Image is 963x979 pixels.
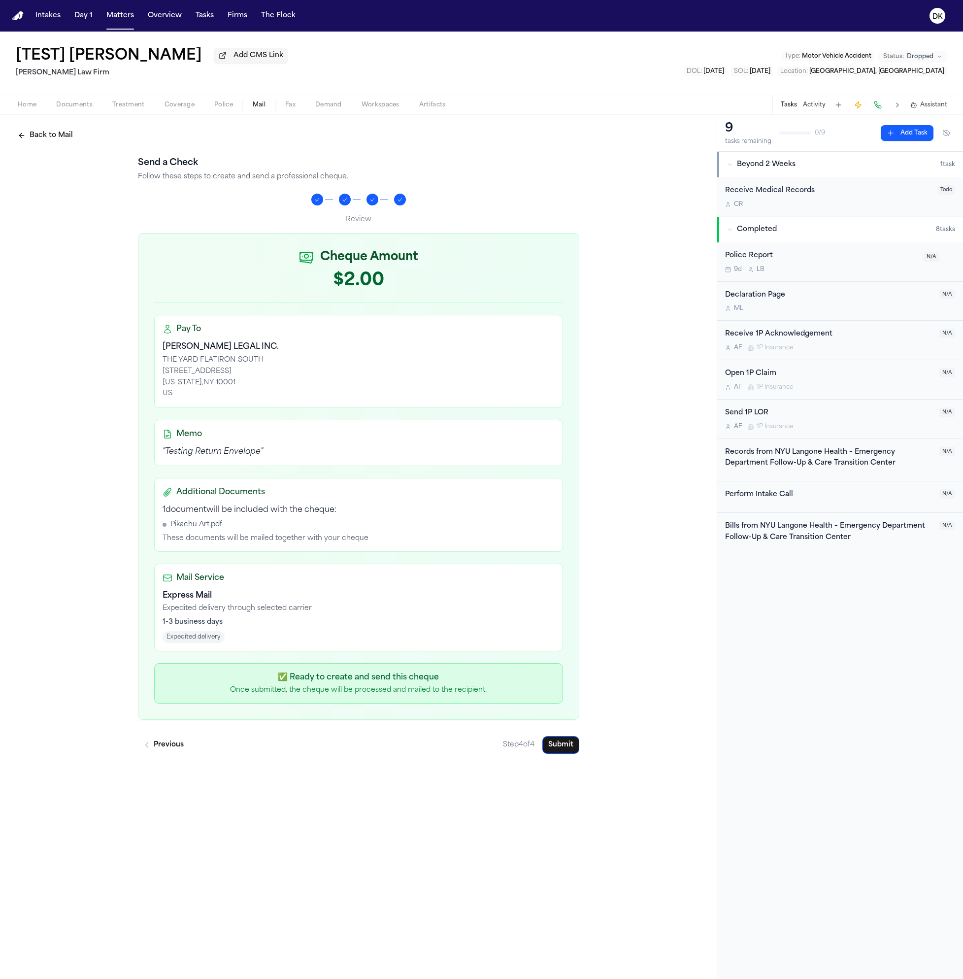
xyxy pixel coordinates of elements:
[346,216,371,223] span: Review
[16,67,288,79] h2: [PERSON_NAME] Law Firm
[163,341,555,353] div: [PERSON_NAME] LEGAL INC.
[725,329,933,340] div: Receive 1P Acknowledgement
[936,226,955,234] span: 8 task s
[734,383,742,391] span: A F
[937,185,955,195] span: Todo
[939,368,955,377] span: N/A
[781,101,797,109] button: Tasks
[102,7,138,25] button: Matters
[138,736,190,754] button: Previous
[924,252,939,262] span: N/A
[883,53,904,61] span: Status:
[734,344,742,352] span: A F
[757,266,764,273] span: L B
[920,101,947,109] span: Assistant
[725,521,933,543] div: Bills from NYU Langone Health – Emergency Department Follow-Up & Care Transition Center
[717,513,963,555] div: Open task: Bills from NYU Langone Health – Emergency Department Follow-Up & Care Transition Center
[725,185,931,197] div: Receive Medical Records
[734,304,743,312] span: M L
[163,504,555,516] div: 1 document will be included with the cheque :
[803,101,826,109] button: Activity
[939,489,955,499] span: N/A
[725,368,933,379] div: Open 1P Claim
[703,68,724,74] span: [DATE]
[940,161,955,169] span: 1 task
[362,101,399,109] span: Workspaces
[725,137,771,145] div: tasks remaining
[717,400,963,439] div: Open task: Send 1P LOR
[18,101,36,109] span: Home
[937,125,955,141] button: Hide completed tasks (⌘⇧H)
[163,590,555,602] h5: Express Mail
[815,129,825,137] span: 0 / 9
[939,407,955,417] span: N/A
[320,249,418,265] h3: Cheque Amount
[717,321,963,360] div: Open task: Receive 1P Acknowledgement
[163,355,555,400] div: THE YARD FLATIRON SOUTH [STREET_ADDRESS] [US_STATE] , NY 10001 US
[802,53,871,59] span: Motor Vehicle Accident
[725,250,918,262] div: Police Report
[138,194,579,205] nav: Progress
[16,47,202,65] h1: [TEST] [PERSON_NAME]
[214,48,288,64] button: Add CMS Link
[285,101,296,109] span: Fax
[214,101,233,109] span: Police
[939,290,955,299] span: N/A
[165,101,195,109] span: Coverage
[176,572,224,584] h4: Mail Service
[878,51,947,63] button: Change status from Dropped
[725,290,933,301] div: Declaration Page
[809,68,944,74] span: [GEOGRAPHIC_DATA], [GEOGRAPHIC_DATA]
[717,360,963,400] div: Open task: Open 1P Claim
[503,740,534,750] span: Step 4 of 4
[32,7,65,25] a: Intakes
[163,534,555,543] div: These documents will be mailed together with your cheque
[734,201,743,208] span: C R
[12,11,24,21] img: Finch Logo
[910,101,947,109] button: Assistant
[163,617,223,627] span: 1-3 business days
[750,68,770,74] span: [DATE]
[176,486,265,498] h4: Additional Documents
[757,383,793,391] span: 1P Insurance
[757,344,793,352] span: 1P Insurance
[737,160,796,169] span: Beyond 2 Weeks
[56,101,93,109] span: Documents
[737,225,777,235] span: Completed
[542,736,579,754] button: Submit
[138,156,579,170] h2: Send a Check
[734,423,742,431] span: A F
[717,217,963,242] button: Completed8tasks
[253,101,266,109] span: Mail
[257,7,299,25] button: The Flock
[734,68,748,74] span: SOL :
[176,428,202,440] h4: Memo
[12,11,24,21] a: Home
[831,98,845,112] button: Add Task
[144,7,186,25] button: Overview
[315,101,342,109] span: Demand
[163,446,555,458] div: " Testing Return Envelope "
[939,521,955,530] span: N/A
[163,604,555,613] p: Expedited delivery through selected carrier
[907,53,933,61] span: Dropped
[782,51,874,61] button: Edit Type: Motor Vehicle Accident
[717,439,963,482] div: Open task: Records from NYU Langone Health – Emergency Department Follow-Up & Care Transition Center
[717,177,963,216] div: Open task: Receive Medical Records
[939,447,955,456] span: N/A
[12,127,79,144] button: Back to Mail
[112,101,145,109] span: Treatment
[192,7,218,25] button: Tasks
[725,489,933,501] div: Perform Intake Call
[725,447,933,470] div: Records from NYU Langone Health – Emergency Department Follow-Up & Care Transition Center
[717,282,963,321] div: Open task: Declaration Page
[777,67,947,76] button: Edit Location: Brooklyn, NY
[757,423,793,431] span: 1P Insurance
[70,7,97,25] button: Day 1
[717,152,963,177] button: Beyond 2 Weeks1task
